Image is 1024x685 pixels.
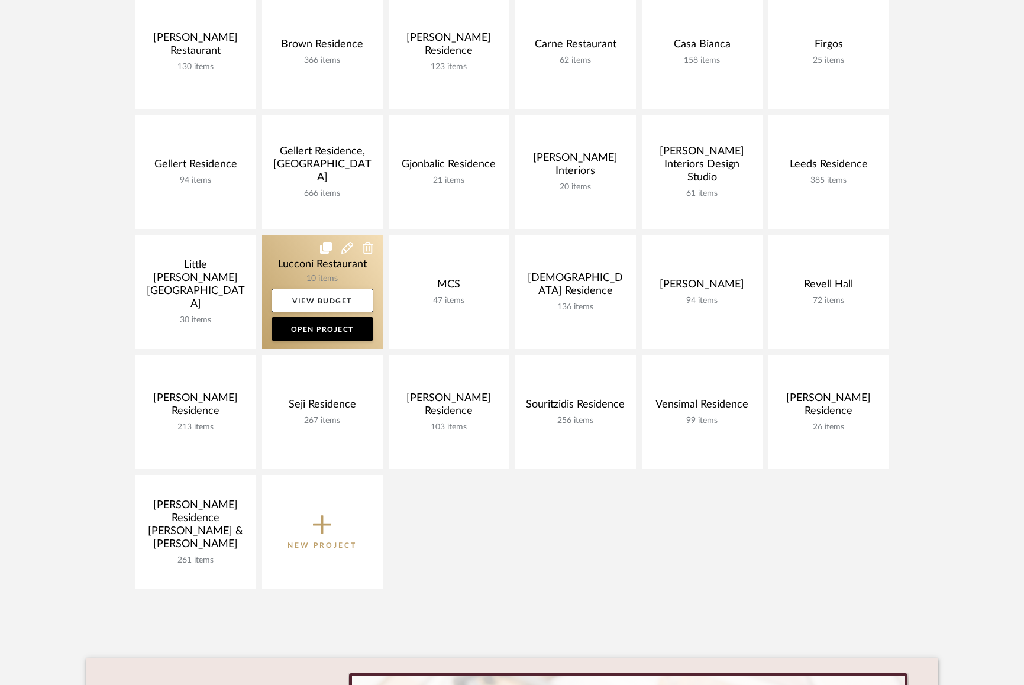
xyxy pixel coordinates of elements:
[778,38,880,56] div: Firgos
[272,398,373,416] div: Seji Residence
[398,422,500,432] div: 103 items
[651,56,753,66] div: 158 items
[145,31,247,62] div: [PERSON_NAME] Restaurant
[778,422,880,432] div: 26 items
[525,182,626,192] div: 20 items
[145,555,247,566] div: 261 items
[272,56,373,66] div: 366 items
[651,296,753,306] div: 94 items
[525,272,626,302] div: [DEMOGRAPHIC_DATA] Residence
[145,499,247,555] div: [PERSON_NAME] Residence [PERSON_NAME] & [PERSON_NAME]
[651,145,753,189] div: [PERSON_NAME] Interiors Design Studio
[398,278,500,296] div: MCS
[145,315,247,325] div: 30 items
[145,392,247,422] div: [PERSON_NAME] Residence
[145,422,247,432] div: 213 items
[145,62,247,72] div: 130 items
[525,38,626,56] div: Carne Restaurant
[525,56,626,66] div: 62 items
[778,296,880,306] div: 72 items
[272,189,373,199] div: 666 items
[288,539,357,551] p: New Project
[525,416,626,426] div: 256 items
[398,296,500,306] div: 47 items
[398,62,500,72] div: 123 items
[398,176,500,186] div: 21 items
[262,475,383,589] button: New Project
[272,416,373,426] div: 267 items
[778,278,880,296] div: Revell Hall
[651,38,753,56] div: Casa Bianca
[778,56,880,66] div: 25 items
[651,278,753,296] div: [PERSON_NAME]
[651,398,753,416] div: Vensimal Residence
[398,31,500,62] div: [PERSON_NAME] Residence
[272,317,373,341] a: Open Project
[272,289,373,312] a: View Budget
[525,398,626,416] div: Souritzidis Residence
[651,416,753,426] div: 99 items
[398,158,500,176] div: Gjonbalic Residence
[145,176,247,186] div: 94 items
[145,259,247,315] div: Little [PERSON_NAME][GEOGRAPHIC_DATA]
[778,176,880,186] div: 385 items
[525,302,626,312] div: 136 items
[525,151,626,182] div: [PERSON_NAME] Interiors
[778,392,880,422] div: [PERSON_NAME] Residence
[398,392,500,422] div: [PERSON_NAME] Residence
[651,189,753,199] div: 61 items
[778,158,880,176] div: Leeds Residence
[272,38,373,56] div: Brown Residence
[145,158,247,176] div: Gellert Residence
[272,145,373,189] div: Gellert Residence, [GEOGRAPHIC_DATA]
